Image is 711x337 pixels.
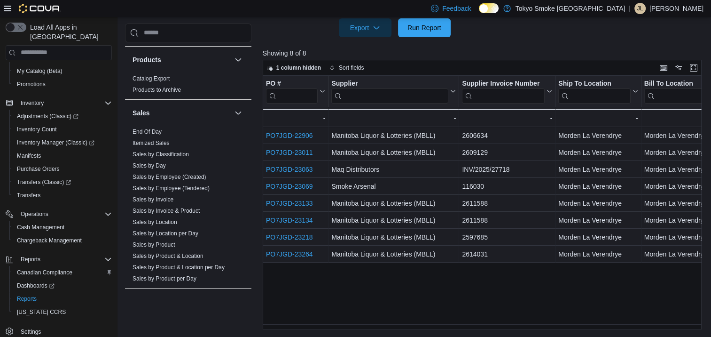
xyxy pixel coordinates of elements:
[13,150,45,161] a: Manifests
[17,295,37,303] span: Reports
[133,219,177,225] a: Sales by Location
[133,264,225,271] span: Sales by Product & Location per Day
[133,196,173,203] a: Sales by Invoice
[133,174,206,180] a: Sales by Employee (Created)
[13,306,70,318] a: [US_STATE] CCRS
[266,132,313,139] a: PO7JGD-22906
[133,108,150,118] h3: Sales
[462,232,552,243] div: 2597685
[17,282,55,289] span: Dashboards
[344,18,386,37] span: Export
[133,264,225,271] a: Sales by Product & Location per Day
[331,147,456,158] div: Manitoba Liquor & Lotteries (MBLL)
[133,162,166,169] a: Sales by Day
[266,233,313,241] a: PO7JGD-23218
[9,266,116,279] button: Canadian Compliance
[17,209,52,220] button: Operations
[516,3,625,14] p: Tokyo Smoke [GEOGRAPHIC_DATA]
[133,208,200,214] a: Sales by Invoice & Product
[13,150,112,161] span: Manifests
[9,234,116,247] button: Chargeback Management
[558,198,638,209] div: Morden La Verendrye
[266,217,313,224] a: PO7JGD-23134
[133,86,181,94] span: Products to Archive
[331,232,456,243] div: Manitoba Liquor & Lotteries (MBLL)
[558,215,638,226] div: Morden La Verendrye
[13,79,112,90] span: Promotions
[17,224,64,231] span: Cash Management
[558,232,638,243] div: Morden La Verendrye
[125,126,251,288] div: Sales
[133,230,198,237] a: Sales by Location per Day
[9,78,116,91] button: Promotions
[133,139,170,147] span: Itemized Sales
[462,130,552,141] div: 2606634
[462,79,545,103] div: Supplier Invoice Number
[9,123,116,136] button: Inventory Count
[26,23,112,41] span: Load All Apps in [GEOGRAPHIC_DATA]
[21,99,44,107] span: Inventory
[17,97,47,109] button: Inventory
[133,241,175,249] span: Sales by Product
[9,279,116,292] a: Dashboards
[9,189,116,202] button: Transfers
[266,250,313,258] a: PO7JGD-23264
[17,308,66,316] span: [US_STATE] CCRS
[13,235,86,246] a: Chargeback Management
[13,111,82,122] a: Adjustments (Classic)
[133,151,189,158] a: Sales by Classification
[266,149,313,156] a: PO7JGD-23011
[462,79,552,103] button: Supplier Invoice Number
[266,183,313,190] a: PO7JGD-23069
[2,96,116,110] button: Inventory
[331,79,448,103] div: Supplier
[133,108,231,118] button: Sales
[13,222,112,233] span: Cash Management
[479,3,499,13] input: Dark Mode
[13,111,112,122] span: Adjustments (Classic)
[407,23,441,32] span: Run Report
[2,253,116,266] button: Reports
[462,112,552,124] div: -
[13,280,112,291] span: Dashboards
[133,185,210,192] a: Sales by Employee (Tendered)
[17,325,112,337] span: Settings
[339,18,391,37] button: Export
[462,249,552,260] div: 2614031
[13,235,112,246] span: Chargeback Management
[263,48,706,58] p: Showing 8 of 8
[2,208,116,221] button: Operations
[558,130,638,141] div: Morden La Verendrye
[649,3,703,14] p: [PERSON_NAME]
[558,112,638,124] div: -
[339,64,364,72] span: Sort fields
[13,163,112,175] span: Purchase Orders
[13,124,112,135] span: Inventory Count
[688,62,699,73] button: Enter fullscreen
[266,79,318,103] div: PO # URL
[17,254,44,265] button: Reports
[629,3,631,14] p: |
[133,55,231,64] button: Products
[21,256,40,263] span: Reports
[13,137,112,148] span: Inventory Manager (Classic)
[266,79,318,88] div: PO #
[558,249,638,260] div: Morden La Verendrye
[398,18,451,37] button: Run Report
[13,280,58,291] a: Dashboards
[13,267,112,278] span: Canadian Compliance
[634,3,646,14] div: Jennifer Lamont
[266,166,313,173] a: PO7JGD-23063
[17,192,40,199] span: Transfers
[9,136,116,149] a: Inventory Manager (Classic)
[133,230,198,237] span: Sales by Location per Day
[13,222,68,233] a: Cash Management
[133,151,189,158] span: Sales by Classification
[9,305,116,319] button: [US_STATE] CCRS
[326,62,367,73] button: Sort fields
[133,128,162,135] a: End Of Day
[133,253,203,259] a: Sales by Product & Location
[658,62,669,73] button: Keyboard shortcuts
